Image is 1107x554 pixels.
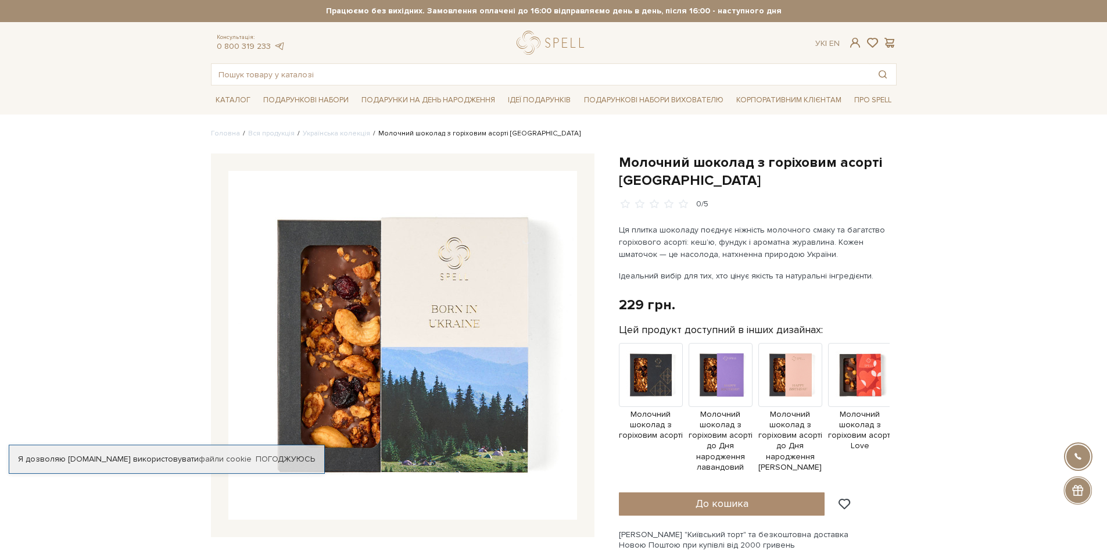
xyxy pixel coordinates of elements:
a: Головна [211,129,240,138]
div: 229 грн. [619,296,675,314]
a: Вся продукція [248,129,295,138]
a: Подарункові набори [259,91,353,109]
span: | [825,38,827,48]
a: Молочний шоколад з горіховим асорті [619,369,683,441]
a: Молочний шоколад з горіховим асорті Love [828,369,892,451]
img: Молочний шоколад з горіховим асорті Україна [228,171,577,520]
span: Консультація: [217,34,285,41]
img: Продукт [619,343,683,407]
button: До кошика [619,492,825,516]
a: 0 800 319 233 [217,41,271,51]
span: Молочний шоколад з горіховим асорті до Дня народження лавандовий [689,409,753,473]
h1: Молочний шоколад з горіховим асорті [GEOGRAPHIC_DATA] [619,153,897,190]
label: Цей продукт доступний в інших дизайнах: [619,323,823,337]
a: En [829,38,840,48]
img: Продукт [689,343,753,407]
p: Ця плитка шоколаду поєднує ніжність молочного смаку та багатство горіхового асорті: кеш’ю, фундук... [619,224,891,260]
a: Корпоративним клієнтам [732,90,846,110]
a: Ідеї подарунків [503,91,575,109]
button: Пошук товару у каталозі [869,64,896,85]
img: Продукт [758,343,822,407]
span: Молочний шоколад з горіховим асорті Love [828,409,892,452]
strong: Працюємо без вихідних. Замовлення оплачені до 16:00 відправляємо день в день, після 16:00 - насту... [211,6,897,16]
li: Молочний шоколад з горіховим асорті [GEOGRAPHIC_DATA] [370,128,581,139]
a: Каталог [211,91,255,109]
div: Ук [815,38,840,49]
a: Подарунки на День народження [357,91,500,109]
a: Подарункові набори вихователю [579,90,728,110]
div: Я дозволяю [DOMAIN_NAME] використовувати [9,454,324,464]
p: Ідеальний вибір для тих, хто цінує якість та натуральні інгредієнти. [619,270,891,282]
a: Молочний шоколад з горіховим асорті до Дня народження [PERSON_NAME] [758,369,822,473]
img: Продукт [828,343,892,407]
a: Погоджуюсь [256,454,315,464]
a: logo [517,31,589,55]
span: Молочний шоколад з горіховим асорті [619,409,683,441]
div: [PERSON_NAME] "Київський торт" та безкоштовна доставка Новою Поштою при купівлі від 2000 гривень [619,530,897,551]
input: Пошук товару у каталозі [212,64,869,85]
a: Про Spell [850,91,896,109]
a: файли cookie [199,454,252,464]
a: Молочний шоколад з горіховим асорті до Дня народження лавандовий [689,369,753,473]
a: Українська колекція [303,129,370,138]
div: 0/5 [696,199,708,210]
span: До кошика [696,497,748,510]
a: telegram [274,41,285,51]
span: Молочний шоколад з горіховим асорті до Дня народження [PERSON_NAME] [758,409,822,473]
